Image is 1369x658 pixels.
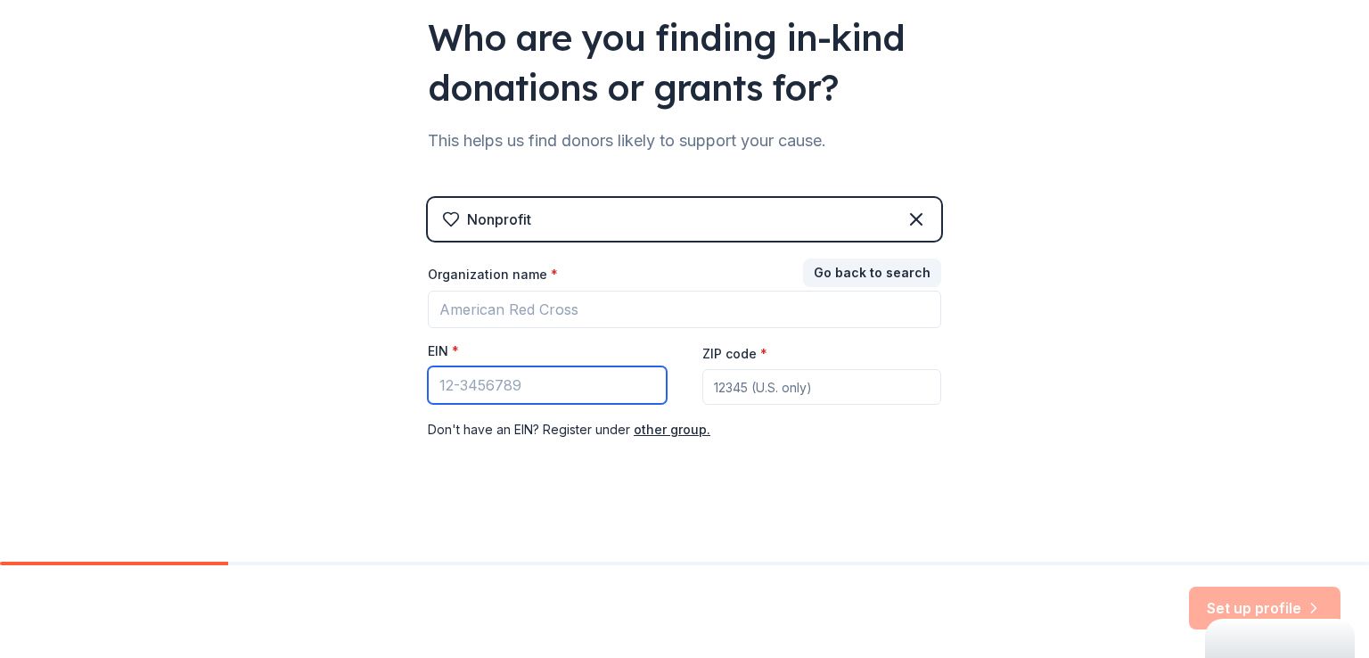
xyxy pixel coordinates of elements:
[428,12,941,112] div: Who are you finding in-kind donations or grants for?
[428,366,667,404] input: 12-3456789
[702,369,941,405] input: 12345 (U.S. only)
[803,259,941,287] button: Go back to search
[467,209,531,230] div: Nonprofit
[428,342,459,360] label: EIN
[428,419,941,440] div: Don ' t have an EIN? Register under
[428,291,941,328] input: American Red Cross
[702,345,767,363] label: ZIP code
[428,266,558,284] label: Organization name
[634,419,710,440] button: other group.
[428,127,941,155] div: This helps us find donors likely to support your cause.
